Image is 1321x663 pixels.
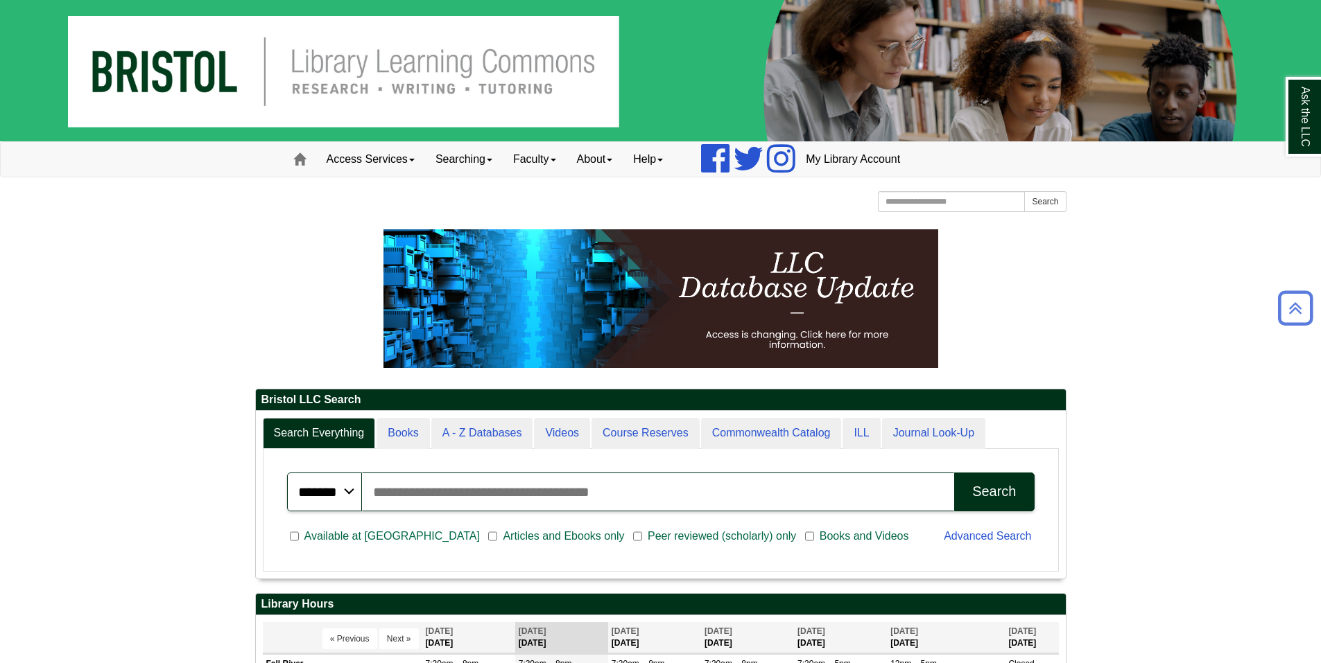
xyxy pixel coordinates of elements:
[515,622,608,653] th: [DATE]
[519,626,546,636] span: [DATE]
[944,530,1031,542] a: Advanced Search
[497,528,630,545] span: Articles and Ebooks only
[1273,299,1318,317] a: Back to Top
[843,418,880,449] a: ILL
[797,626,825,636] span: [DATE]
[805,530,814,542] input: Books and Videos
[426,626,454,636] span: [DATE]
[503,142,567,177] a: Faculty
[1005,622,1058,653] th: [DATE]
[383,229,938,368] img: HTML tutorial
[701,418,842,449] a: Commonwealth Catalog
[1024,191,1066,212] button: Search
[322,628,377,649] button: « Previous
[794,622,887,653] th: [DATE]
[705,626,732,636] span: [DATE]
[488,530,497,542] input: Articles and Ebooks only
[263,418,376,449] a: Search Everything
[256,389,1066,411] h2: Bristol LLC Search
[290,530,299,542] input: Available at [GEOGRAPHIC_DATA]
[592,418,700,449] a: Course Reserves
[814,528,915,545] span: Books and Videos
[887,622,1005,653] th: [DATE]
[701,622,794,653] th: [DATE]
[612,626,639,636] span: [DATE]
[422,622,515,653] th: [DATE]
[954,472,1034,511] button: Search
[1008,626,1036,636] span: [DATE]
[299,528,485,545] span: Available at [GEOGRAPHIC_DATA]
[256,594,1066,615] h2: Library Hours
[890,626,918,636] span: [DATE]
[623,142,673,177] a: Help
[316,142,425,177] a: Access Services
[425,142,503,177] a: Searching
[882,418,985,449] a: Journal Look-Up
[795,142,910,177] a: My Library Account
[633,530,642,542] input: Peer reviewed (scholarly) only
[534,418,590,449] a: Videos
[642,528,802,545] span: Peer reviewed (scholarly) only
[972,484,1016,500] div: Search
[377,418,429,449] a: Books
[431,418,533,449] a: A - Z Databases
[567,142,623,177] a: About
[379,628,419,649] button: Next »
[608,622,701,653] th: [DATE]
